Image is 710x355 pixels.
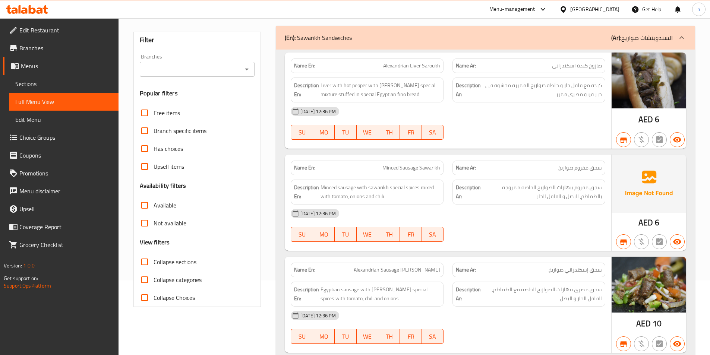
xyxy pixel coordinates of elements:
span: Menu disclaimer [19,187,113,196]
span: Branch specific items [154,126,206,135]
span: TH [381,331,397,342]
span: Choice Groups [19,133,113,142]
button: SU [291,329,313,344]
button: SA [422,125,444,140]
strong: Description En: [294,183,319,201]
button: Branch specific item [616,132,631,147]
span: TH [381,127,397,138]
span: Has choices [154,144,183,153]
span: صاروخ كبدة اسكندرانى [552,62,602,70]
button: TH [378,227,400,242]
span: Egyptian sausage with sawarikh special spices with tomato, chili and onions [321,285,440,303]
a: Full Menu View [9,93,119,111]
a: Upsell [3,200,119,218]
button: FR [400,227,422,242]
span: سجق مفروم ببهارات الصواريخ الخاصة ممزوجة بالطماطم، البصل و الفلفل الحار [482,183,602,201]
button: SA [422,227,444,242]
div: Menu-management [489,5,535,14]
span: Alexandrian Liver Saroukh [383,62,440,70]
span: SA [425,331,441,342]
b: (En): [285,32,296,43]
span: AED [638,215,653,230]
span: Branches [19,44,113,53]
span: MO [316,331,332,342]
span: Coupons [19,151,113,160]
button: FR [400,125,422,140]
span: Promotions [19,169,113,178]
span: TU [338,229,353,240]
span: AED [636,316,651,331]
span: TH [381,229,397,240]
span: FR [403,127,419,138]
span: Collapse Choices [154,293,195,302]
a: Sections [9,75,119,93]
a: Grocery Checklist [3,236,119,254]
span: 10 [653,316,662,331]
img: blob_637430390728797256 [612,257,686,313]
button: TU [335,227,356,242]
span: Sections [15,79,113,88]
button: TH [378,329,400,344]
button: FR [400,329,422,344]
span: Not available [154,219,186,228]
button: Branch specific item [616,336,631,351]
span: WE [360,127,375,138]
button: WE [357,125,378,140]
span: TU [338,127,353,138]
button: SA [422,329,444,344]
strong: Name En: [294,62,315,70]
span: Edit Menu [15,115,113,124]
p: السندويتشات صواريخ [611,33,673,42]
button: Available [670,234,685,249]
span: Edit Restaurant [19,26,113,35]
span: FR [403,229,419,240]
button: Not has choices [652,234,667,249]
a: Promotions [3,164,119,182]
span: FR [403,331,419,342]
span: MO [316,127,332,138]
span: Coverage Report [19,222,113,231]
span: Collapse sections [154,257,196,266]
span: SU [294,127,310,138]
a: Branches [3,39,119,57]
strong: Description Ar: [456,183,481,201]
span: Version: [4,261,22,270]
a: Support.OpsPlatform [4,281,51,291]
button: SU [291,227,313,242]
h3: View filters [140,238,170,247]
strong: Description Ar: [456,285,481,303]
img: blob_637430381867159221 [612,53,686,108]
a: Edit Menu [9,111,119,129]
strong: Name Ar: [456,62,476,70]
span: Free items [154,108,180,117]
span: Collapse categories [154,275,202,284]
button: Available [670,132,685,147]
a: Edit Restaurant [3,21,119,39]
span: Upsell items [154,162,184,171]
button: Not has choices [652,132,667,147]
button: Branch specific item [616,234,631,249]
button: MO [313,125,335,140]
span: WE [360,229,375,240]
button: TU [335,329,356,344]
span: [DATE] 12:36 PM [297,108,339,115]
span: 1.0.0 [23,261,35,270]
button: TU [335,125,356,140]
button: WE [357,329,378,344]
a: Coverage Report [3,218,119,236]
button: MO [313,329,335,344]
button: Purchased item [634,234,649,249]
span: Minced Sausage Sawarikh [382,164,440,172]
span: Available [154,201,176,210]
button: Available [670,336,685,351]
div: Filter [140,32,255,48]
h3: Availability filters [140,181,186,190]
img: Ae5nvW7+0k+MAAAAAElFTkSuQmCC [612,155,686,213]
strong: Name En: [294,266,315,274]
span: Grocery Checklist [19,240,113,249]
strong: Name En: [294,164,315,172]
strong: Description Ar: [456,81,481,99]
button: SU [291,125,313,140]
span: MO [316,229,332,240]
span: [DATE] 12:36 PM [297,312,339,319]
